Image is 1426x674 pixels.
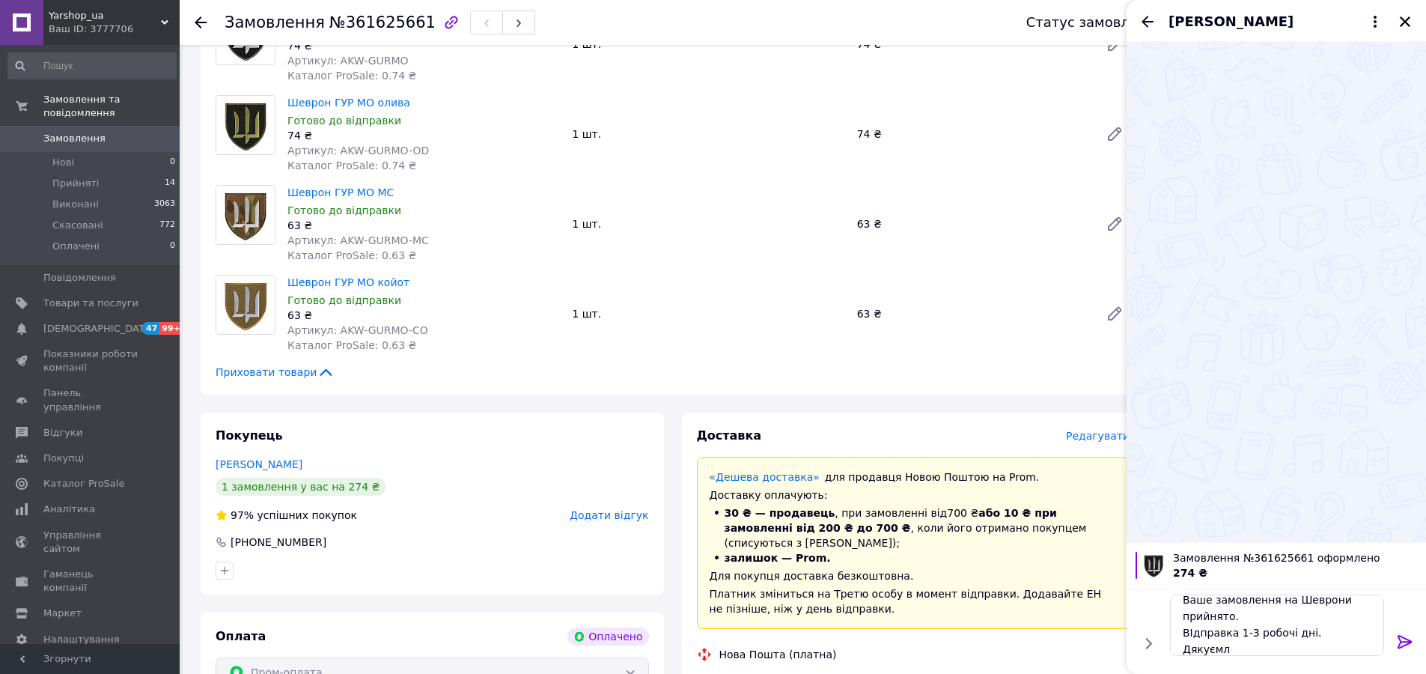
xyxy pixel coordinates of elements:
[710,470,1118,485] div: для продавця Новою Поштою на Prom.
[165,177,175,190] span: 14
[567,628,648,646] div: Оплачено
[225,13,325,31] span: Замовлення
[216,428,283,443] span: Покупець
[170,240,175,253] span: 0
[1173,550,1417,565] span: Замовлення №361625661 оформлено
[287,97,410,109] a: Шеврон ГУР МО олива
[1396,13,1414,31] button: Закрити
[329,13,436,31] span: №361625661
[716,647,841,662] div: Нова Пошта (платна)
[43,271,116,285] span: Повідомлення
[43,503,95,516] span: Аналітика
[566,124,850,145] div: 1 шт.
[1139,634,1158,653] button: Показати кнопки
[216,478,386,496] div: 1 замовлення у вас на 274 ₴
[52,240,100,253] span: Оплачені
[43,386,138,413] span: Панель управління
[1140,552,1167,579] img: 6700211784_w100_h100_shevron-gur-mo.jpg
[43,452,84,465] span: Покупці
[154,198,175,211] span: 3063
[43,297,138,310] span: Товари та послуги
[1100,119,1130,149] a: Редагувати
[43,477,124,491] span: Каталог ProSale
[1168,12,1294,31] span: [PERSON_NAME]
[710,568,1118,583] div: Для покупця доставка безкоштовна.
[1170,595,1384,656] textarea: Доброго дня. Ваше замовлення на Шеврони прийнято. ВІдправка 1-3 робочі дні. Дякуємл
[229,535,328,550] div: [PHONE_NUMBER]
[566,213,850,234] div: 1 шт.
[287,234,429,246] span: Артикул: AKW-GURMO-MC
[851,213,1094,234] div: 63 ₴
[287,276,409,288] a: Шеврон ГУР МО койот
[1100,299,1130,329] a: Редагувати
[287,186,394,198] a: Шеврон ГУР МО MC
[287,204,401,216] span: Готово до відправки
[1100,209,1130,239] a: Редагувати
[710,488,1118,503] div: Доставку оплачують:
[43,426,82,440] span: Відгуки
[1168,12,1384,31] button: [PERSON_NAME]
[851,124,1094,145] div: 74 ₴
[1173,567,1207,579] span: 274 ₴
[142,322,159,335] span: 47
[216,365,335,380] span: Приховати товари
[216,508,357,523] div: успішних покупок
[52,198,99,211] span: Виконані
[287,145,429,157] span: Артикул: AKW-GURMO-OD
[851,303,1094,324] div: 63 ₴
[287,55,409,67] span: Артикул: AKW-GURMO
[159,322,184,335] span: 99+
[195,15,207,30] div: Повернутися назад
[287,249,416,261] span: Каталог ProSale: 0.63 ₴
[287,324,428,336] span: Артикул: AKW-GURMO-CO
[170,156,175,169] span: 0
[216,458,302,470] a: [PERSON_NAME]
[7,52,177,79] input: Пошук
[52,177,99,190] span: Прийняті
[566,303,850,324] div: 1 шт.
[216,96,275,154] img: Шеврон ГУР МО олива
[1066,430,1130,442] span: Редагувати
[216,186,275,244] img: Шеврон ГУР МО MC
[287,294,401,306] span: Готово до відправки
[43,347,138,374] span: Показники роботи компанії
[49,9,161,22] span: Yarshop_ua
[287,70,416,82] span: Каталог ProSale: 0.74 ₴
[49,22,180,36] div: Ваш ID: 3777706
[52,219,103,232] span: Скасовані
[159,219,175,232] span: 772
[216,629,266,643] span: Оплата
[1026,15,1164,30] div: Статус замовлення
[287,115,401,127] span: Готово до відправки
[710,506,1118,550] li: , при замовленні від 700 ₴ , коли його отримано покупцем (списуються з [PERSON_NAME]);
[1139,13,1157,31] button: Назад
[725,552,831,564] span: залишок — Prom.
[287,160,416,171] span: Каталог ProSale: 0.74 ₴
[216,276,275,334] img: Шеврон ГУР МО койот
[43,132,106,145] span: Замовлення
[697,428,762,443] span: Доставка
[43,529,138,556] span: Управління сайтом
[231,509,254,521] span: 97%
[570,509,648,521] span: Додати відгук
[43,633,120,646] span: Налаштування
[287,339,416,351] span: Каталог ProSale: 0.63 ₴
[287,308,560,323] div: 63 ₴
[287,128,560,143] div: 74 ₴
[710,586,1118,616] div: Платник зміниться на Третю особу в момент відправки. Додавайте ЕН не пізніше, ніж у день відправки.
[725,507,835,519] span: 30 ₴ — продавець
[43,93,180,120] span: Замовлення та повідомлення
[287,218,560,233] div: 63 ₴
[287,38,560,53] div: 74 ₴
[43,568,138,595] span: Гаманець компанії
[710,471,820,483] a: «Дешева доставка»
[52,156,74,169] span: Нові
[43,322,154,336] span: [DEMOGRAPHIC_DATA]
[43,607,82,620] span: Маркет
